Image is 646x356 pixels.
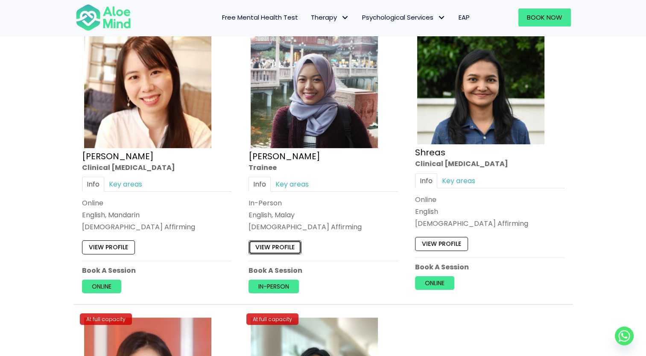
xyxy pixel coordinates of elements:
[415,173,437,188] a: Info
[452,9,476,26] a: EAP
[339,12,351,24] span: Therapy: submenu
[415,146,445,158] a: Shreas
[304,9,356,26] a: TherapyTherapy: submenu
[76,3,131,32] img: Aloe mind Logo
[417,21,544,144] img: Shreas clinical psychologist
[248,241,301,254] a: View profile
[271,177,313,192] a: Key areas
[615,327,634,345] a: Whatsapp
[82,198,231,208] div: Online
[436,12,448,24] span: Psychological Services: submenu
[415,219,564,228] div: [DEMOGRAPHIC_DATA] Affirming
[415,159,564,169] div: Clinical [MEDICAL_DATA]
[82,210,231,220] p: English, Mandarin
[222,13,298,22] span: Free Mental Health Test
[84,21,211,148] img: Kher-Yin-Profile-300×300
[459,13,470,22] span: EAP
[362,13,446,22] span: Psychological Services
[104,177,147,192] a: Key areas
[82,150,154,162] a: [PERSON_NAME]
[82,177,104,192] a: Info
[80,313,132,325] div: At full capacity
[415,262,564,272] p: Book A Session
[248,280,299,293] a: In-person
[82,280,121,293] a: Online
[527,13,562,22] span: Book Now
[311,13,349,22] span: Therapy
[415,237,468,251] a: View profile
[415,195,564,204] div: Online
[415,276,454,290] a: Online
[82,163,231,172] div: Clinical [MEDICAL_DATA]
[248,210,398,220] p: English, Malay
[251,21,378,148] img: Sara Trainee counsellor
[437,173,480,188] a: Key areas
[82,266,231,275] p: Book A Session
[248,150,320,162] a: [PERSON_NAME]
[246,313,298,325] div: At full capacity
[248,266,398,275] p: Book A Session
[356,9,452,26] a: Psychological ServicesPsychological Services: submenu
[142,9,476,26] nav: Menu
[415,207,564,216] p: English
[248,198,398,208] div: In-Person
[82,241,135,254] a: View profile
[248,177,271,192] a: Info
[216,9,304,26] a: Free Mental Health Test
[518,9,571,26] a: Book Now
[248,222,398,232] div: [DEMOGRAPHIC_DATA] Affirming
[82,222,231,232] div: [DEMOGRAPHIC_DATA] Affirming
[248,163,398,172] div: Trainee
